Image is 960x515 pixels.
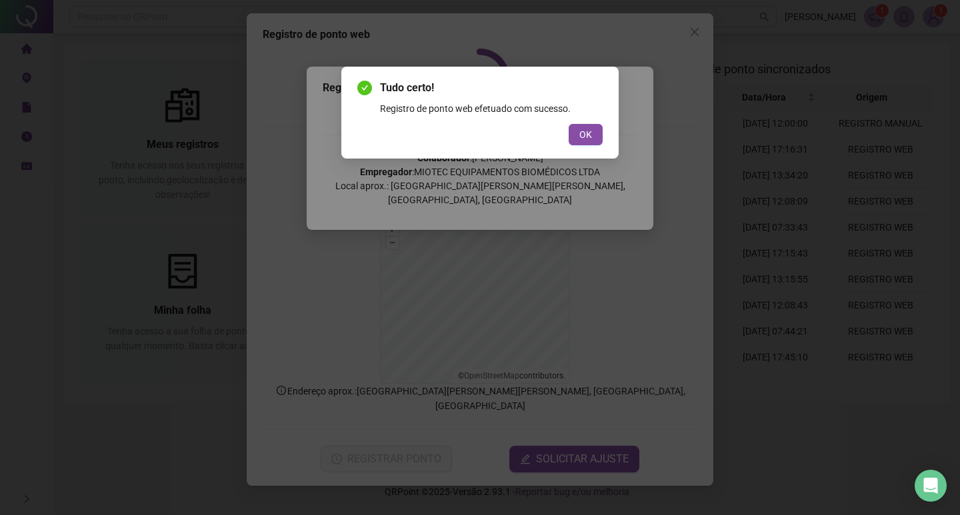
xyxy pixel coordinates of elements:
div: Registro de ponto web efetuado com sucesso. [380,101,603,116]
span: Tudo certo! [380,80,603,96]
span: check-circle [357,81,372,95]
button: OK [569,124,603,145]
span: OK [579,127,592,142]
div: Open Intercom Messenger [915,470,947,502]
